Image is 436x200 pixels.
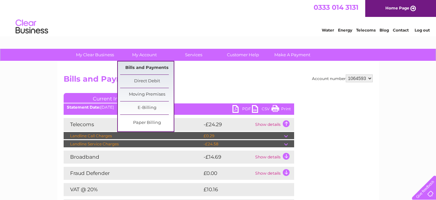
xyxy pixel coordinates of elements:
a: Paper Billing [120,116,174,129]
a: My Clear Business [68,49,122,61]
div: Clear Business is a trading name of Verastar Limited (registered in [GEOGRAPHIC_DATA] No. 3667643... [65,4,372,32]
a: Print [271,105,291,114]
td: Show details [254,167,294,180]
a: Services [167,49,220,61]
div: Account number [312,74,373,82]
a: Direct Debit [120,75,174,88]
a: 0333 014 3131 [314,3,358,11]
td: Show details [254,118,294,131]
img: logo.png [15,17,48,37]
a: Customer Help [216,49,270,61]
a: Contact [393,28,409,33]
td: VAT @ 20% [64,183,202,196]
a: Log out [415,28,430,33]
td: Fraud Defender [64,167,202,180]
td: £10.16 [202,183,280,196]
td: £0.29 [202,132,284,140]
td: Show details [254,151,294,164]
a: Blog [380,28,389,33]
b: Statement Date: [67,105,100,110]
a: Water [322,28,334,33]
a: Make A Payment [266,49,319,61]
a: Energy [338,28,352,33]
a: PDF [232,105,252,114]
a: Bills and Payments [120,61,174,74]
div: [DATE] [64,105,294,110]
td: -£14.69 [202,151,254,164]
td: Landline Service Charges [64,140,202,148]
td: -£24.29 [202,118,254,131]
td: Broadband [64,151,202,164]
a: Current Invoice [64,93,161,103]
td: -£24.58 [202,140,284,148]
a: Telecoms [356,28,376,33]
td: Landline Call Charges [64,132,202,140]
td: £0.00 [202,167,254,180]
a: My Account [118,49,171,61]
a: Moving Premises [120,88,174,101]
td: Telecoms [64,118,202,131]
h2: Bills and Payments [64,74,373,87]
a: CSV [252,105,271,114]
a: E-Billing [120,101,174,114]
